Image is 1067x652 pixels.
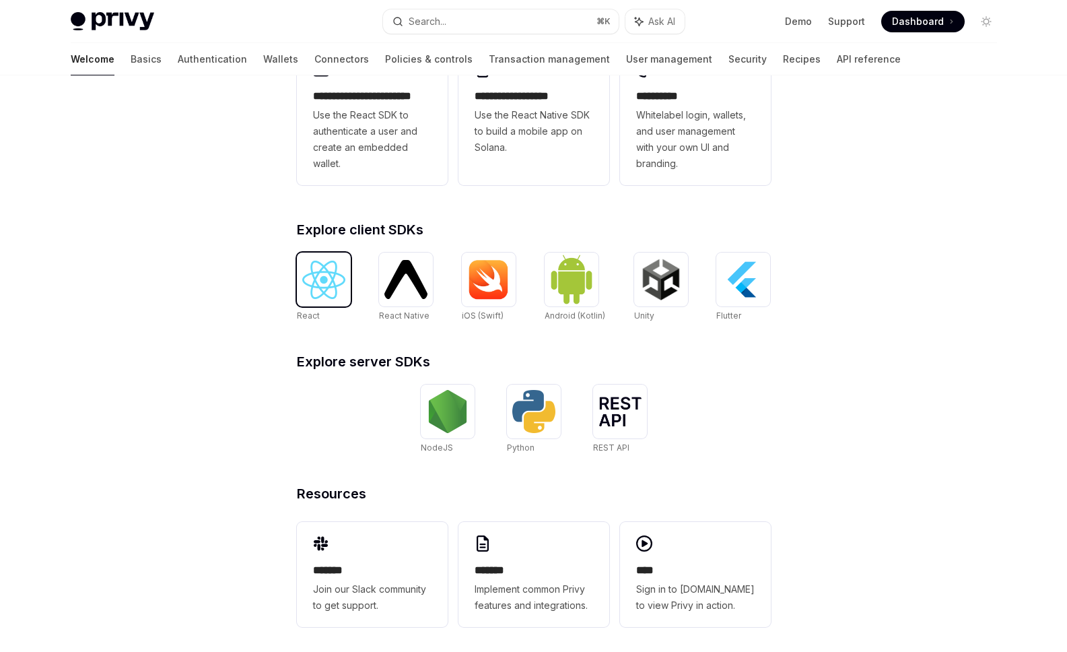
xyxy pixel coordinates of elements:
[636,581,755,614] span: Sign in to [DOMAIN_NAME] to view Privy in action.
[297,311,320,321] span: React
[783,43,821,75] a: Recipes
[71,12,154,31] img: light logo
[297,487,366,500] span: Resources
[379,311,429,321] span: React Native
[620,48,771,185] a: **** *****Whitelabel login, wallets, and user management with your own UI and branding.
[728,43,767,75] a: Security
[545,311,605,321] span: Android (Kotlin)
[507,443,535,453] span: Python
[314,43,369,75] a: Connectors
[593,443,629,453] span: REST API
[384,260,427,298] img: React Native
[302,261,345,299] img: React
[178,43,247,75] a: Authentication
[892,15,944,28] span: Dashboard
[716,253,770,323] a: FlutterFlutter
[385,43,473,75] a: Policies & controls
[837,43,901,75] a: API reference
[634,253,688,323] a: UnityUnity
[716,311,741,321] span: Flutter
[626,43,712,75] a: User management
[426,390,469,433] img: NodeJS
[550,254,593,304] img: Android (Kotlin)
[131,43,162,75] a: Basics
[409,13,446,30] div: Search...
[462,253,516,323] a: iOS (Swift)iOS (Swift)
[881,11,965,32] a: Dashboard
[828,15,865,28] a: Support
[489,43,610,75] a: Transaction management
[297,522,448,627] a: **** **Join our Slack community to get support.
[297,355,430,368] span: Explore server SDKs
[636,107,755,172] span: Whitelabel login, wallets, and user management with your own UI and branding.
[313,581,432,614] span: Join our Slack community to get support.
[313,107,432,172] span: Use the React SDK to authenticate a user and create an embedded wallet.
[297,223,423,236] span: Explore client SDKs
[379,253,433,323] a: React NativeReact Native
[640,258,683,301] img: Unity
[648,15,675,28] span: Ask AI
[593,385,647,455] a: REST APIREST API
[71,43,114,75] a: Welcome
[467,259,510,300] img: iOS (Swift)
[421,385,475,455] a: NodeJSNodeJS
[785,15,812,28] a: Demo
[512,390,555,433] img: Python
[596,16,611,27] span: ⌘ K
[507,385,561,455] a: PythonPython
[625,9,685,34] button: Ask AI
[383,9,619,34] button: Search...⌘K
[475,107,593,156] span: Use the React Native SDK to build a mobile app on Solana.
[462,311,504,321] span: iOS (Swift)
[263,43,298,75] a: Wallets
[458,48,609,185] a: **** **** **** ***Use the React Native SDK to build a mobile app on Solana.
[598,397,642,426] img: REST API
[475,581,593,614] span: Implement common Privy features and integrations.
[297,253,351,323] a: ReactReact
[722,258,765,301] img: Flutter
[634,311,654,321] span: Unity
[458,522,609,627] a: **** **Implement common Privy features and integrations.
[975,11,997,32] button: Toggle dark mode
[545,253,605,323] a: Android (Kotlin)Android (Kotlin)
[421,443,453,453] span: NodeJS
[620,522,771,627] a: ****Sign in to [DOMAIN_NAME] to view Privy in action.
